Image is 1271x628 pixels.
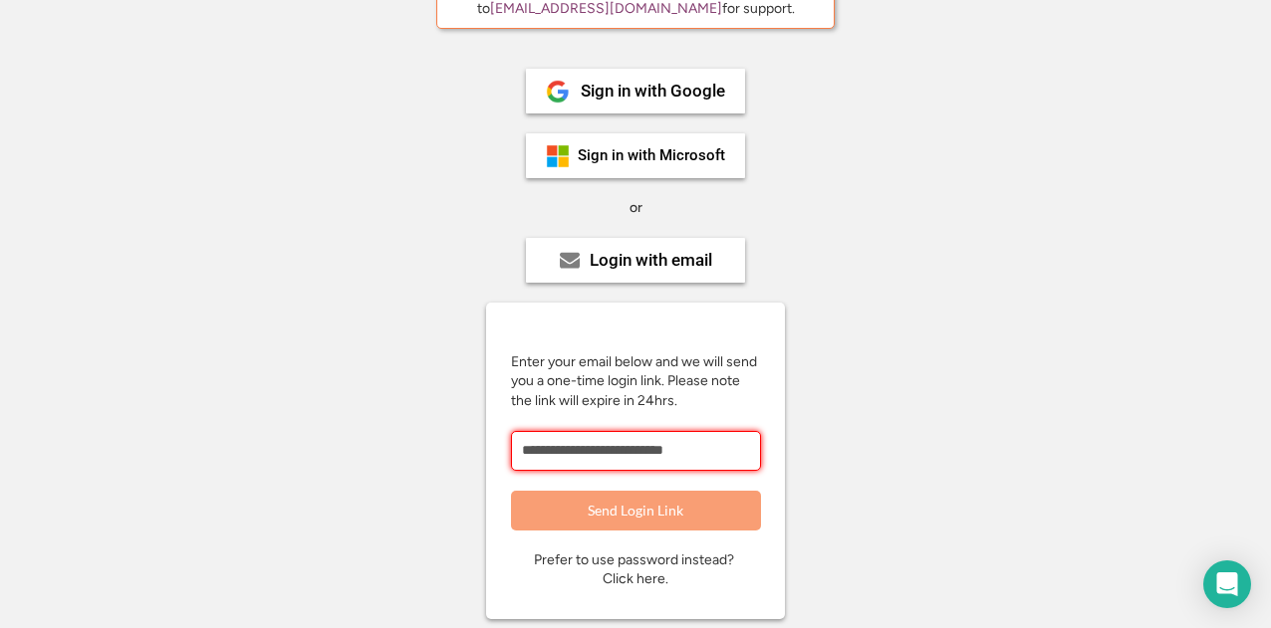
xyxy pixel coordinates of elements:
[534,550,737,589] div: Prefer to use password instead? Click here.
[590,252,712,269] div: Login with email
[546,80,570,104] img: 1024px-Google__G__Logo.svg.png
[546,144,570,168] img: ms-symbollockup_mssymbol_19.png
[511,352,760,411] div: Enter your email below and we will send you a one-time login link. Please note the link will expi...
[581,83,725,100] div: Sign in with Google
[578,148,725,163] div: Sign in with Microsoft
[1203,560,1251,608] div: Open Intercom Messenger
[511,491,761,530] button: Send Login Link
[630,198,642,218] div: or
